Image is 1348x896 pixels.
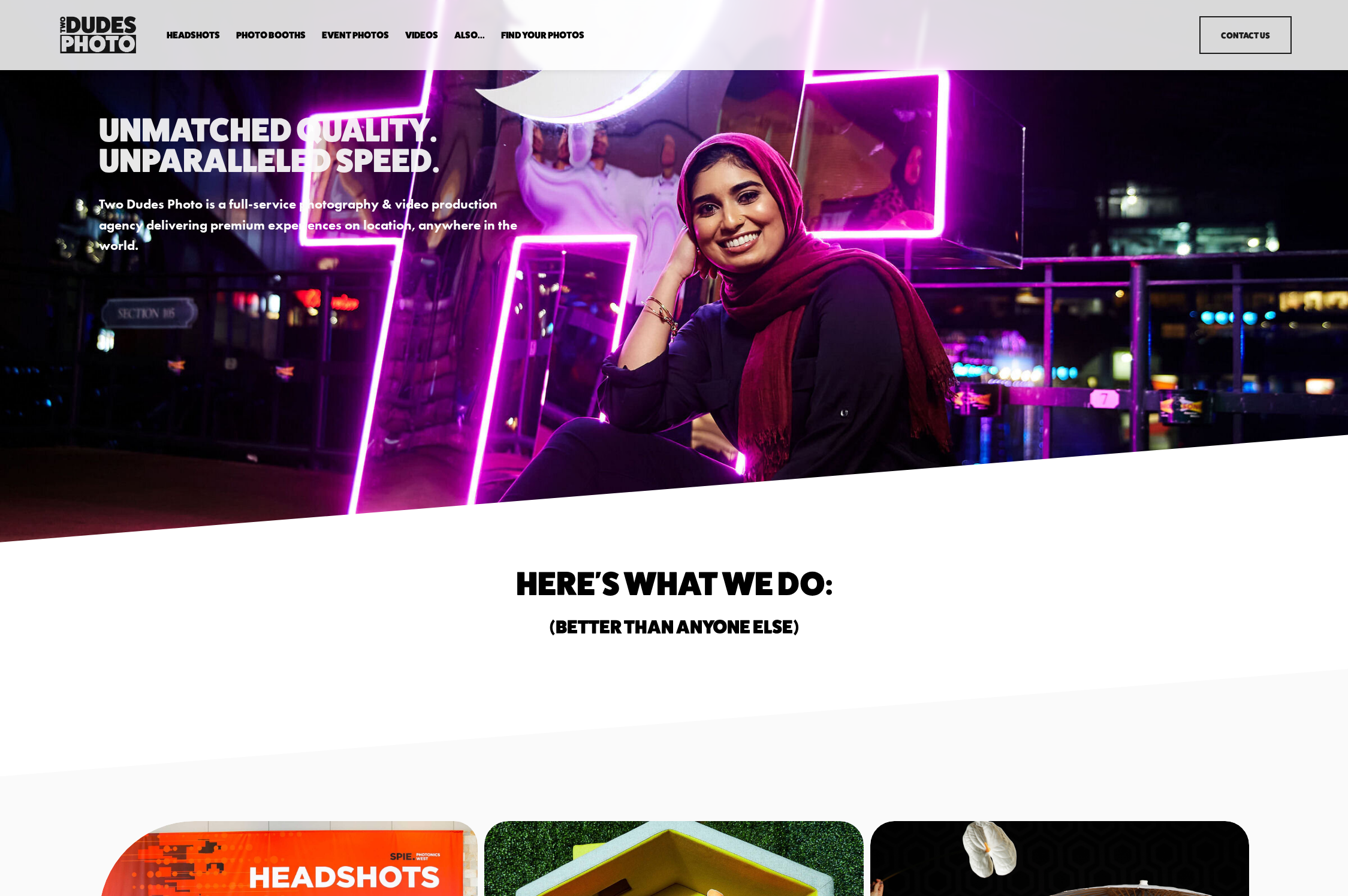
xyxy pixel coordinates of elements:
h1: Unmatched Quality. Unparalleled Speed. [99,114,526,175]
a: Videos [405,29,438,41]
span: Photo Booths [236,31,306,40]
strong: Two Dudes Photo is a full-service photography & video production agency delivering premium experi... [99,196,520,254]
h2: (Better than anyone else) [243,618,1106,636]
span: Headshots [167,31,220,40]
span: Find Your Photos [501,31,584,40]
h1: Here's What We do: [243,568,1106,598]
a: folder dropdown [236,29,306,41]
img: Two Dudes Photo | Headshots, Portraits &amp; Photo Booths [56,13,139,56]
a: Event Photos [322,29,389,41]
span: Also... [454,31,485,40]
a: Contact Us [1199,16,1291,54]
a: folder dropdown [501,29,584,41]
a: folder dropdown [167,29,220,41]
a: folder dropdown [454,29,485,41]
